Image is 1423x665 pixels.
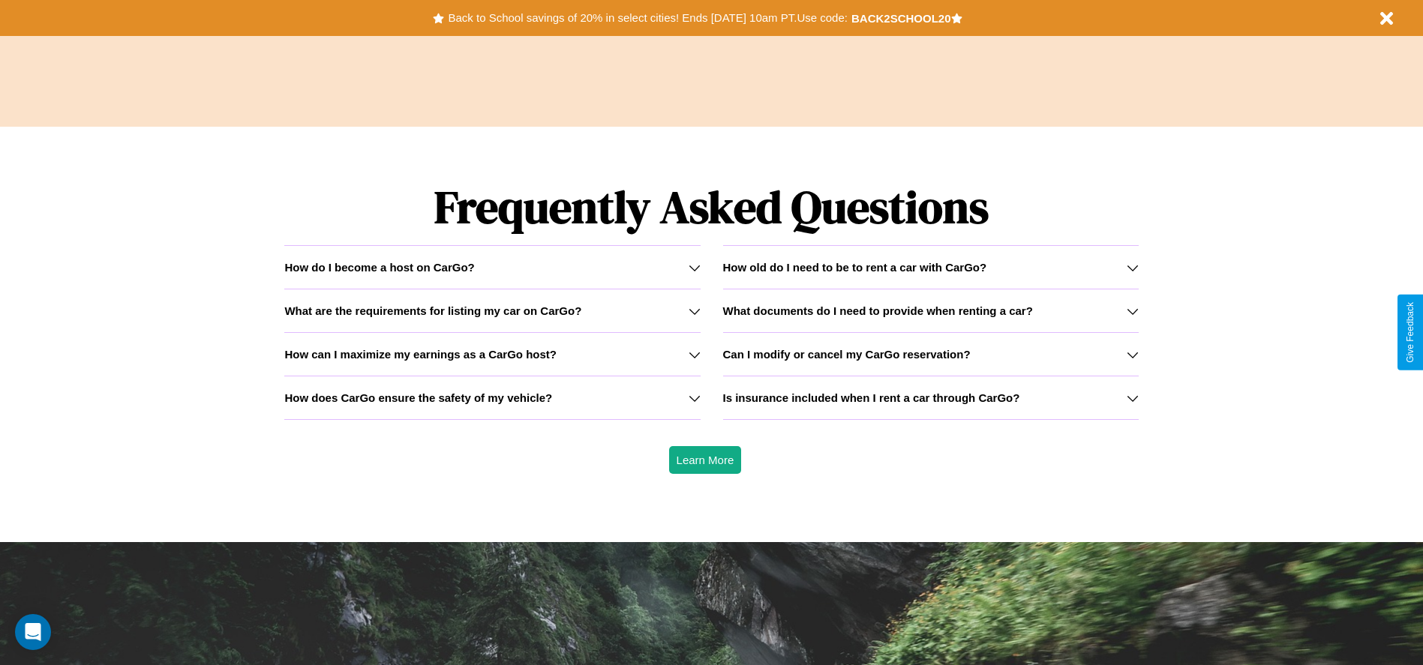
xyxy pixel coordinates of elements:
[284,304,581,317] h3: What are the requirements for listing my car on CarGo?
[1405,302,1415,363] div: Give Feedback
[669,446,742,474] button: Learn More
[284,169,1138,245] h1: Frequently Asked Questions
[15,614,51,650] div: Open Intercom Messenger
[284,261,474,274] h3: How do I become a host on CarGo?
[723,304,1033,317] h3: What documents do I need to provide when renting a car?
[444,7,851,28] button: Back to School savings of 20% in select cities! Ends [DATE] 10am PT.Use code:
[723,261,987,274] h3: How old do I need to be to rent a car with CarGo?
[851,12,951,25] b: BACK2SCHOOL20
[284,348,557,361] h3: How can I maximize my earnings as a CarGo host?
[723,348,971,361] h3: Can I modify or cancel my CarGo reservation?
[723,391,1020,404] h3: Is insurance included when I rent a car through CarGo?
[284,391,552,404] h3: How does CarGo ensure the safety of my vehicle?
